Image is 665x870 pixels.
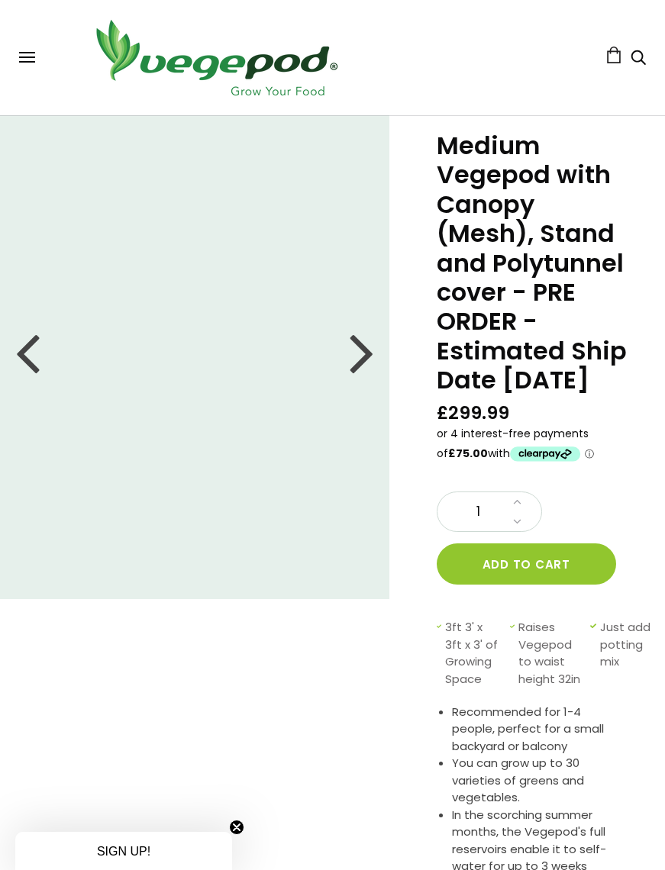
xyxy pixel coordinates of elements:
[437,131,627,395] h1: Medium Vegepod with Canopy (Mesh), Stand and Polytunnel cover - PRE ORDER - Estimated Ship Date [...
[437,401,509,425] span: £299.99
[600,619,651,688] span: Just add potting mix
[229,820,244,835] button: Close teaser
[452,704,627,756] li: Recommended for 1-4 people, perfect for a small backyard or balcony
[518,619,583,688] span: Raises Vegepod to waist height 32in
[97,845,150,858] span: SIGN UP!
[508,512,526,532] a: Decrease quantity by 1
[452,755,627,807] li: You can grow up to 30 varieties of greens and vegetables.
[437,543,616,585] button: Add to cart
[82,15,350,100] img: Vegepod
[15,832,232,870] div: SIGN UP!Close teaser
[508,492,526,512] a: Increase quantity by 1
[445,619,502,688] span: 3ft 3' x 3ft x 3' of Growing Space
[631,51,646,67] a: Search
[453,502,505,522] span: 1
